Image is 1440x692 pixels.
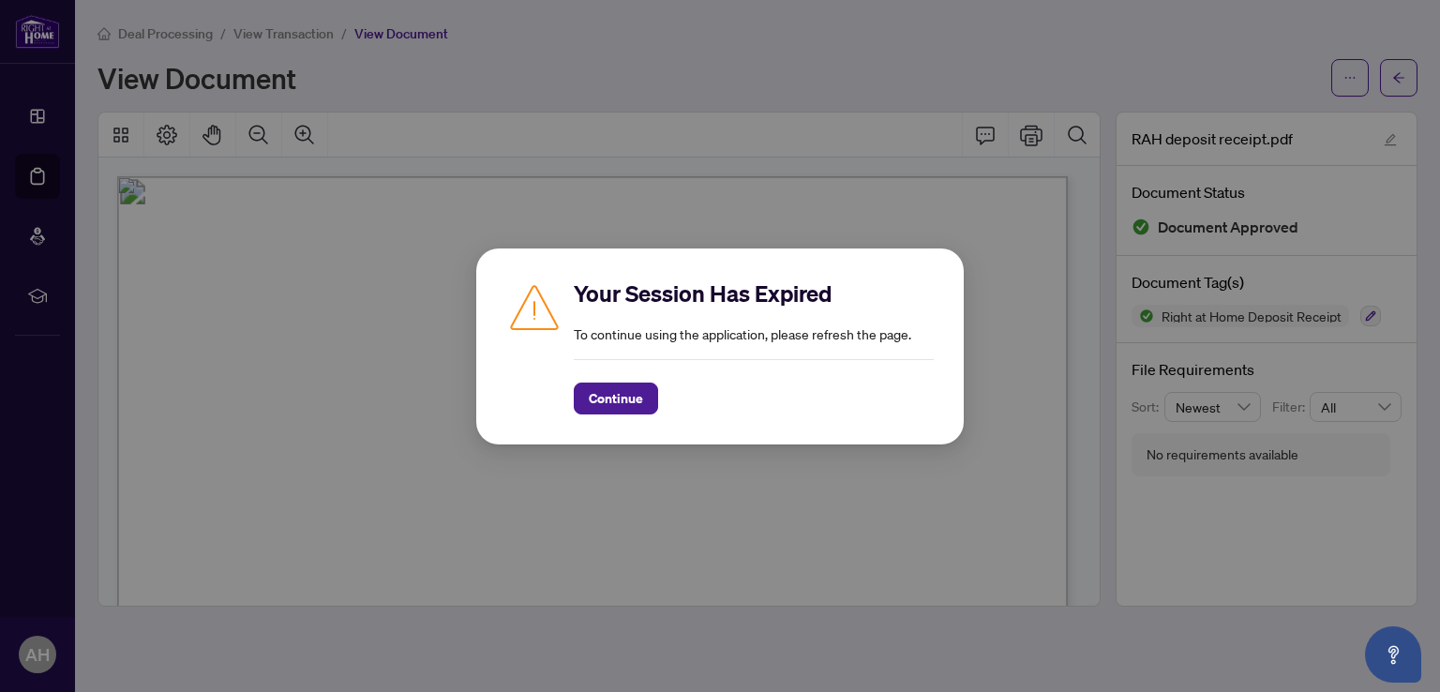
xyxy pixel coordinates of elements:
[574,278,934,414] div: To continue using the application, please refresh the page.
[574,278,934,308] h2: Your Session Has Expired
[574,383,658,414] button: Continue
[1365,626,1421,683] button: Open asap
[506,278,562,335] img: Caution icon
[589,384,643,414] span: Continue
